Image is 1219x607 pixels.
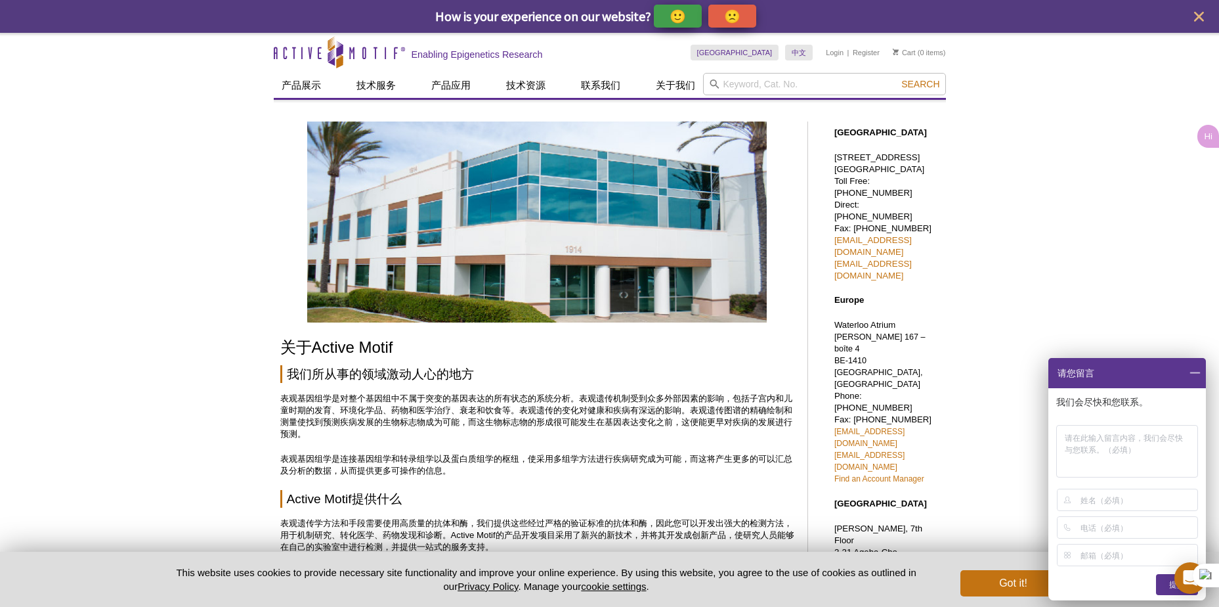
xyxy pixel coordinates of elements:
[280,365,794,383] h2: 我们所从事的领域激动人心的地方
[1080,545,1195,566] input: 邮箱（必填）
[691,45,779,60] a: [GEOGRAPHIC_DATA]
[826,48,844,57] a: Login
[893,48,916,57] a: Cart
[893,45,946,60] li: (0 items)
[1197,125,1219,148] button: Hi
[581,581,646,592] button: cookie settings
[349,73,404,98] a: 技术服务
[893,49,899,55] img: Your Cart
[834,474,924,483] a: Find an Account Manager
[834,235,912,257] a: [EMAIL_ADDRESS][DOMAIN_NAME]
[1056,358,1094,388] span: 请您留言
[785,45,813,60] a: 中文
[670,8,686,24] p: 🙂
[1080,517,1195,538] input: 电话（必填）
[280,393,794,440] p: 表观基因组学是对整个基因组中不属于突变的基因表达的所有状态的系统分析。表观遗传机制受到众多外部因素的影响，包括子宫内和儿童时期的发育、环境化学品、药物和医学治疗、衰老和饮食等。表观遗传的变化对健...
[280,339,794,358] h1: 关于Active Motif
[834,332,926,389] span: [PERSON_NAME] 167 – boîte 4 BE-1410 [GEOGRAPHIC_DATA], [GEOGRAPHIC_DATA]
[834,259,912,281] a: [EMAIL_ADDRESS][DOMAIN_NAME]
[1080,489,1195,510] input: 姓名（必填）
[834,295,864,305] strong: Europe
[834,127,927,137] strong: [GEOGRAPHIC_DATA]
[724,8,740,24] p: 🙁
[901,79,939,89] span: Search
[498,73,553,98] a: 技术资源
[274,73,329,98] a: 产品展示
[280,453,794,477] p: 表观基因组学是连接基因组学和转录组学以及蛋白质组学的枢纽，使采用多组学方法进行疾病研究成为可能，而这将产生更多的可以汇总及分析的数据，从而提供更多可操作的信息。
[435,8,651,24] span: How is your experience on our website?
[1174,562,1206,594] div: Open Intercom Messenger
[573,73,628,98] a: 联系我们
[834,499,927,508] strong: [GEOGRAPHIC_DATA]
[280,518,794,553] p: 表观遗传学方法和手段需要使用高质量的抗体和酶，我们提供这些经过严格的验证标准的抗体和酶，因此您可以开发出强大的检测方法，用于机制研究、转化医学、药物发现和诊断。Active Motif的产品开发...
[154,566,939,593] p: This website uses cookies to provide necessary site functionality and improve your online experie...
[648,73,703,98] a: 关于我们
[834,427,905,448] a: [EMAIL_ADDRESS][DOMAIN_NAME]
[847,45,849,60] li: |
[960,570,1065,596] button: Got it!
[853,48,880,57] a: Register
[897,78,943,90] button: Search
[280,490,794,508] h2: Active Motif提供什么
[703,73,946,95] input: Keyword, Cat. No.
[412,49,543,60] h2: Enabling Epigenetics Research
[423,73,479,98] a: 产品应用
[834,152,939,282] p: [STREET_ADDRESS] [GEOGRAPHIC_DATA] Toll Free: [PHONE_NUMBER] Direct: [PHONE_NUMBER] Fax: [PHONE_N...
[834,319,939,485] p: Waterloo Atrium Phone: [PHONE_NUMBER] Fax: [PHONE_NUMBER]
[1191,9,1207,25] button: close
[834,451,905,472] a: [EMAIL_ADDRESS][DOMAIN_NAME]
[1156,574,1198,595] div: 提交
[458,581,518,592] a: Privacy Policy
[1056,396,1201,408] p: 我们会尽快和您联系。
